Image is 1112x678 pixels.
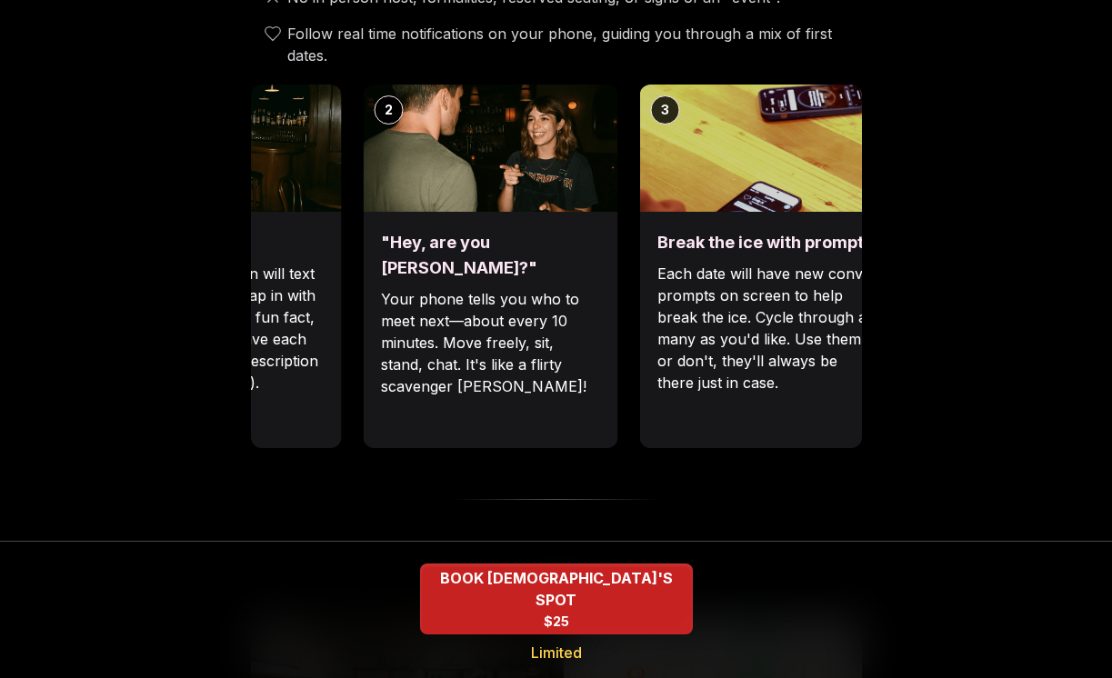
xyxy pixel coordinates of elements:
[531,642,582,663] span: Limited
[381,230,599,281] h3: "Hey, are you [PERSON_NAME]?"
[374,95,403,125] div: 2
[650,95,679,125] div: 3
[420,563,693,634] button: BOOK QUEER WOMEN'S SPOT - Limited
[639,85,894,212] img: Break the ice with prompts
[420,567,693,611] span: BOOK [DEMOGRAPHIC_DATA]'S SPOT
[657,263,876,394] p: Each date will have new convo prompts on screen to help break the ice. Cycle through as many as y...
[287,23,855,66] span: Follow real time notifications on your phone, guiding you through a mix of first dates.
[381,288,599,397] p: Your phone tells you who to meet next—about every 10 minutes. Move freely, sit, stand, chat. It's...
[363,85,617,212] img: "Hey, are you Max?"
[657,230,876,255] h3: Break the ice with prompts
[544,613,569,631] span: $25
